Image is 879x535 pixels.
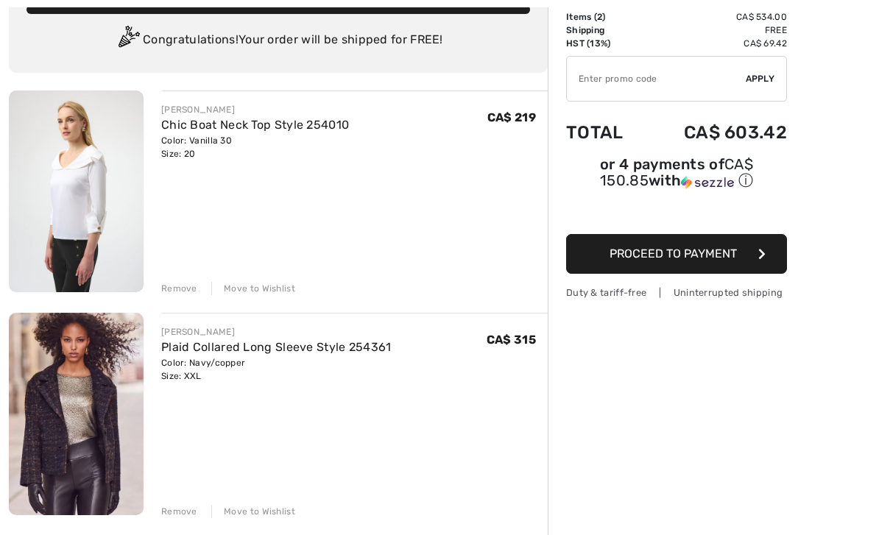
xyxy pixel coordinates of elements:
[161,103,349,116] div: [PERSON_NAME]
[161,325,392,339] div: [PERSON_NAME]
[645,24,787,37] td: Free
[161,118,349,132] a: Chic Boat Neck Top Style 254010
[27,26,530,55] div: Congratulations! Your order will be shipped for FREE!
[211,282,295,295] div: Move to Wishlist
[645,10,787,24] td: CA$ 534.00
[9,313,144,515] img: Plaid Collared Long Sleeve Style 254361
[681,176,734,189] img: Sezzle
[645,37,787,50] td: CA$ 69.42
[161,134,349,160] div: Color: Vanilla 30 Size: 20
[161,356,392,383] div: Color: Navy/copper Size: XXL
[113,26,143,55] img: Congratulation2.svg
[645,107,787,157] td: CA$ 603.42
[161,282,197,295] div: Remove
[487,333,536,347] span: CA$ 315
[161,340,392,354] a: Plaid Collared Long Sleeve Style 254361
[487,110,536,124] span: CA$ 219
[597,12,602,22] span: 2
[566,286,787,300] div: Duty & tariff-free | Uninterrupted shipping
[161,505,197,518] div: Remove
[211,505,295,518] div: Move to Wishlist
[566,37,645,50] td: HST (13%)
[566,24,645,37] td: Shipping
[600,155,753,189] span: CA$ 150.85
[566,157,787,191] div: or 4 payments of with
[566,107,645,157] td: Total
[9,91,144,292] img: Chic Boat Neck Top Style 254010
[610,247,737,261] span: Proceed to Payment
[566,10,645,24] td: Items ( )
[746,72,775,85] span: Apply
[566,234,787,274] button: Proceed to Payment
[566,157,787,196] div: or 4 payments ofCA$ 150.85withSezzle Click to learn more about Sezzle
[567,57,746,101] input: Promo code
[566,196,787,229] iframe: PayPal-paypal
